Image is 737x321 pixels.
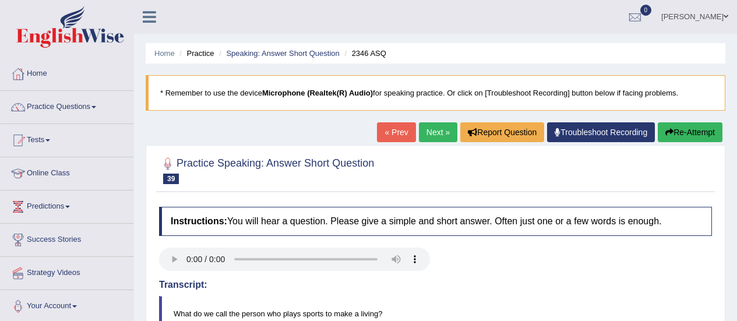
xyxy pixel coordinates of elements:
[547,122,655,142] a: Troubleshoot Recording
[262,89,373,97] b: Microphone (Realtek(R) Audio)
[226,49,339,58] a: Speaking: Answer Short Question
[163,174,179,184] span: 39
[460,122,544,142] button: Report Question
[1,58,133,87] a: Home
[640,5,652,16] span: 0
[1,157,133,186] a: Online Class
[159,155,374,184] h2: Practice Speaking: Answer Short Question
[1,290,133,319] a: Your Account
[658,122,722,142] button: Re-Attempt
[419,122,457,142] a: Next »
[177,48,214,59] li: Practice
[1,224,133,253] a: Success Stories
[377,122,415,142] a: « Prev
[1,257,133,286] a: Strategy Videos
[1,191,133,220] a: Predictions
[171,216,227,226] b: Instructions:
[159,207,712,236] h4: You will hear a question. Please give a simple and short answer. Often just one or a few words is...
[159,280,712,290] h4: Transcript:
[341,48,386,59] li: 2346 ASQ
[1,124,133,153] a: Tests
[154,49,175,58] a: Home
[1,91,133,120] a: Practice Questions
[146,75,725,111] blockquote: * Remember to use the device for speaking practice. Or click on [Troubleshoot Recording] button b...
